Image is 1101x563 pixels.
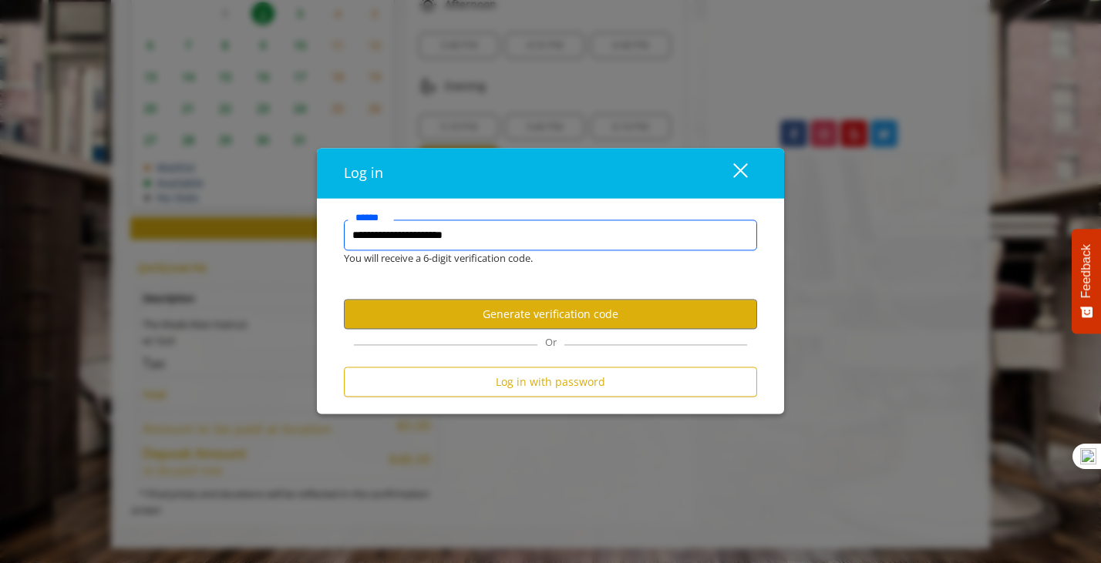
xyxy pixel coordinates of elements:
[705,158,757,189] button: close dialog
[344,300,757,330] button: Generate verification code
[715,162,746,185] div: close dialog
[1072,229,1101,333] button: Feedback - Show survey
[1080,448,1096,464] img: one_i.png
[332,251,746,267] div: You will receive a 6-digit verification code.
[344,367,757,397] button: Log in with password
[537,336,564,350] span: Or
[1079,244,1093,298] span: Feedback
[344,164,383,183] span: Log in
